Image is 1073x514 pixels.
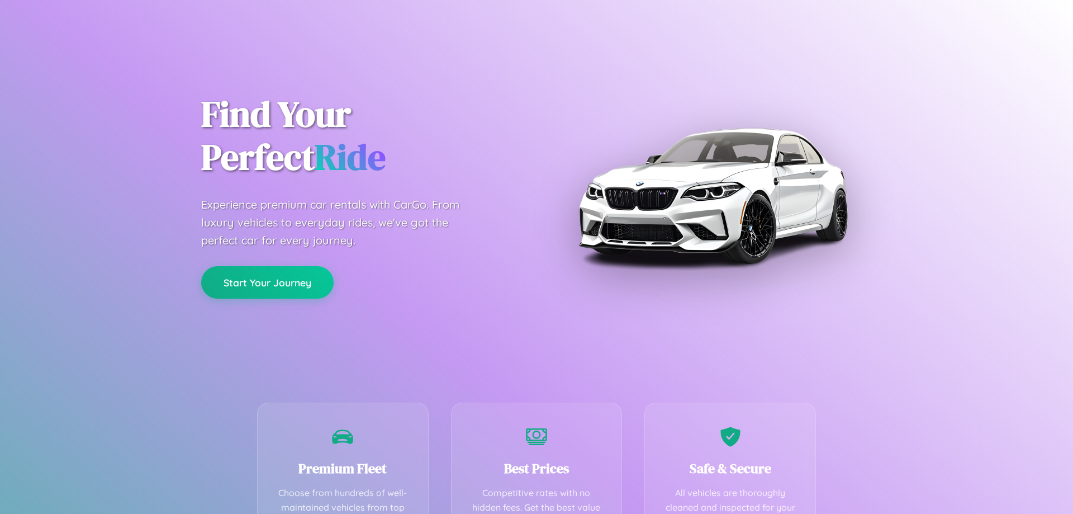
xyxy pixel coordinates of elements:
[662,459,799,478] h3: Safe & Secure
[201,266,334,299] button: Start Your Journey
[468,459,605,478] h3: Best Prices
[201,93,520,179] h1: Find Your Perfect
[573,56,852,336] img: Premium BMW car rental vehicle
[201,196,481,249] p: Experience premium car rentals with CarGo. From luxury vehicles to everyday rides, we've got the ...
[274,459,411,478] h3: Premium Fleet
[315,133,386,181] span: Ride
